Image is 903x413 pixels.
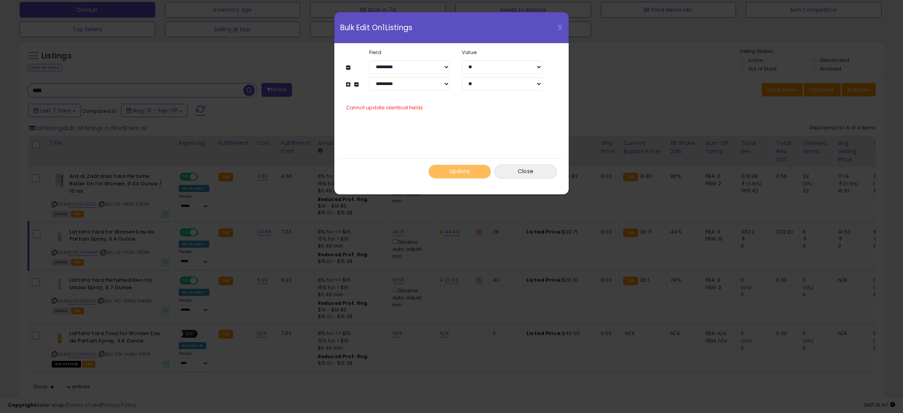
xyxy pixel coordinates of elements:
span: Bulk Edit On 1 Listings [340,24,412,31]
span: X [557,22,563,33]
span: Update [450,167,470,175]
label: Field [363,50,456,55]
label: Value [456,50,548,55]
button: Close [494,165,557,178]
span: Cannot update identical fields [346,104,423,111]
